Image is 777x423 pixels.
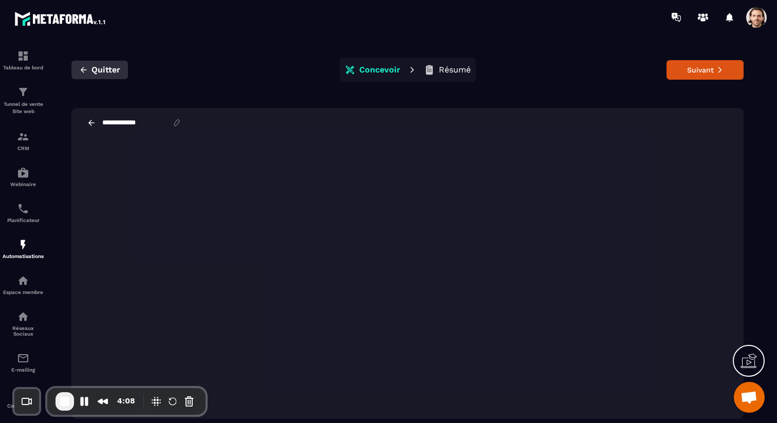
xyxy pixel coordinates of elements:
[439,65,471,75] p: Résumé
[14,9,107,28] img: logo
[3,65,44,70] p: Tableau de bord
[3,267,44,303] a: automationsautomationsEspace membre
[359,65,400,75] p: Concevoir
[3,145,44,151] p: CRM
[71,61,128,79] button: Quitter
[3,325,44,337] p: Réseaux Sociaux
[3,367,44,373] p: E-mailing
[17,274,29,287] img: automations
[421,60,474,80] button: Résumé
[17,310,29,323] img: social-network
[17,203,29,215] img: scheduler
[3,403,44,409] p: Comptabilité
[3,42,44,78] a: formationformationTableau de bord
[3,380,44,416] a: accountantaccountantComptabilité
[17,352,29,364] img: email
[667,60,744,80] button: Suivant
[734,382,765,413] div: Ouvrir le chat
[3,253,44,259] p: Automatisations
[3,344,44,380] a: emailemailE-mailing
[3,181,44,187] p: Webinaire
[3,78,44,123] a: formationformationTunnel de vente Site web
[17,50,29,62] img: formation
[17,131,29,143] img: formation
[3,231,44,267] a: automationsautomationsAutomatisations
[3,289,44,295] p: Espace membre
[342,60,403,80] button: Concevoir
[3,101,44,115] p: Tunnel de vente Site web
[3,217,44,223] p: Planificateur
[3,123,44,159] a: formationformationCRM
[17,86,29,98] img: formation
[3,195,44,231] a: schedulerschedulerPlanificateur
[91,65,120,75] span: Quitter
[3,303,44,344] a: social-networksocial-networkRéseaux Sociaux
[17,238,29,251] img: automations
[3,159,44,195] a: automationsautomationsWebinaire
[17,167,29,179] img: automations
